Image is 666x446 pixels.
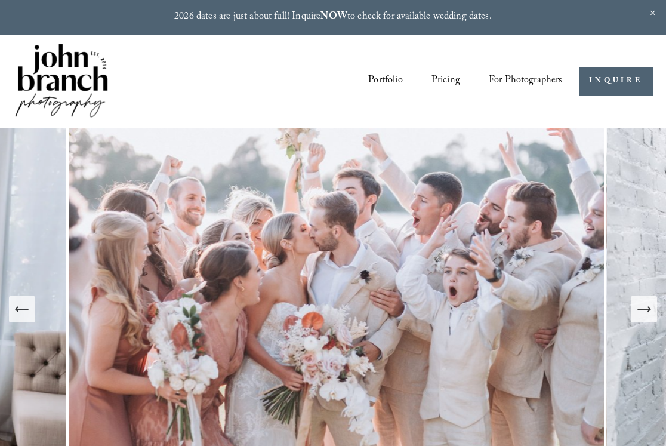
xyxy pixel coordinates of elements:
img: John Branch IV Photography [13,41,110,122]
a: Pricing [431,71,460,92]
span: For Photographers [489,72,563,91]
a: INQUIRE [579,67,652,96]
button: Next Slide [631,296,657,322]
a: folder dropdown [489,71,563,92]
button: Previous Slide [9,296,35,322]
a: Portfolio [368,71,402,92]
